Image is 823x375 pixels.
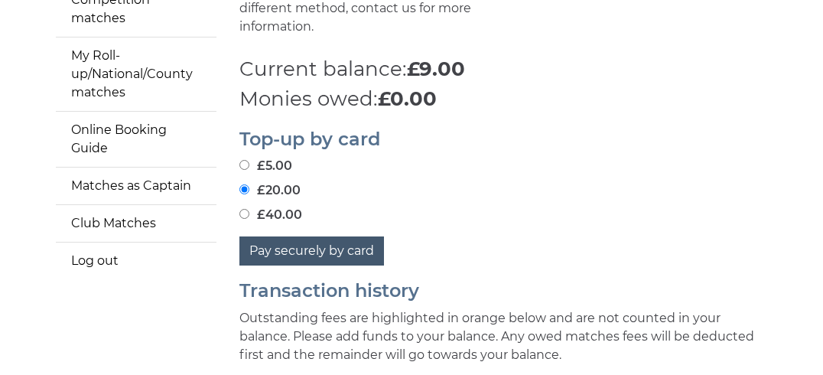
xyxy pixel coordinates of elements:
[239,209,249,219] input: £40.00
[239,129,767,149] h2: Top-up by card
[239,206,302,224] label: £40.00
[239,157,292,175] label: £5.00
[56,112,216,167] a: Online Booking Guide
[239,54,767,84] p: Current balance:
[239,236,384,266] button: Pay securely by card
[56,243,216,279] a: Log out
[239,184,249,194] input: £20.00
[239,181,301,200] label: £20.00
[239,160,249,170] input: £5.00
[407,57,465,81] strong: £9.00
[56,168,216,204] a: Matches as Captain
[239,84,767,114] p: Monies owed:
[239,281,767,301] h2: Transaction history
[239,309,767,364] p: Outstanding fees are highlighted in orange below and are not counted in your balance. Please add ...
[56,205,216,242] a: Club Matches
[378,86,437,111] strong: £0.00
[56,37,216,111] a: My Roll-up/National/County matches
